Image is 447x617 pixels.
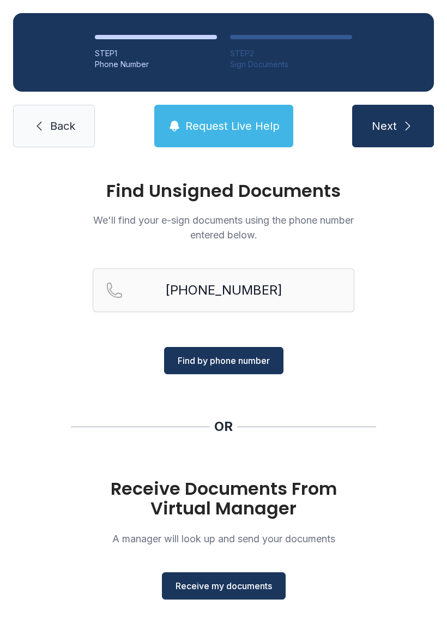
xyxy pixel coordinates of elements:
[95,48,217,59] div: STEP 1
[176,579,272,592] span: Receive my documents
[372,118,397,134] span: Next
[93,479,354,518] h1: Receive Documents From Virtual Manager
[93,182,354,200] h1: Find Unsigned Documents
[185,118,280,134] span: Request Live Help
[95,59,217,70] div: Phone Number
[230,59,352,70] div: Sign Documents
[93,531,354,546] p: A manager will look up and send your documents
[93,268,354,312] input: Reservation phone number
[93,213,354,242] p: We'll find your e-sign documents using the phone number entered below.
[230,48,352,59] div: STEP 2
[50,118,75,134] span: Back
[214,418,233,435] div: OR
[178,354,270,367] span: Find by phone number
